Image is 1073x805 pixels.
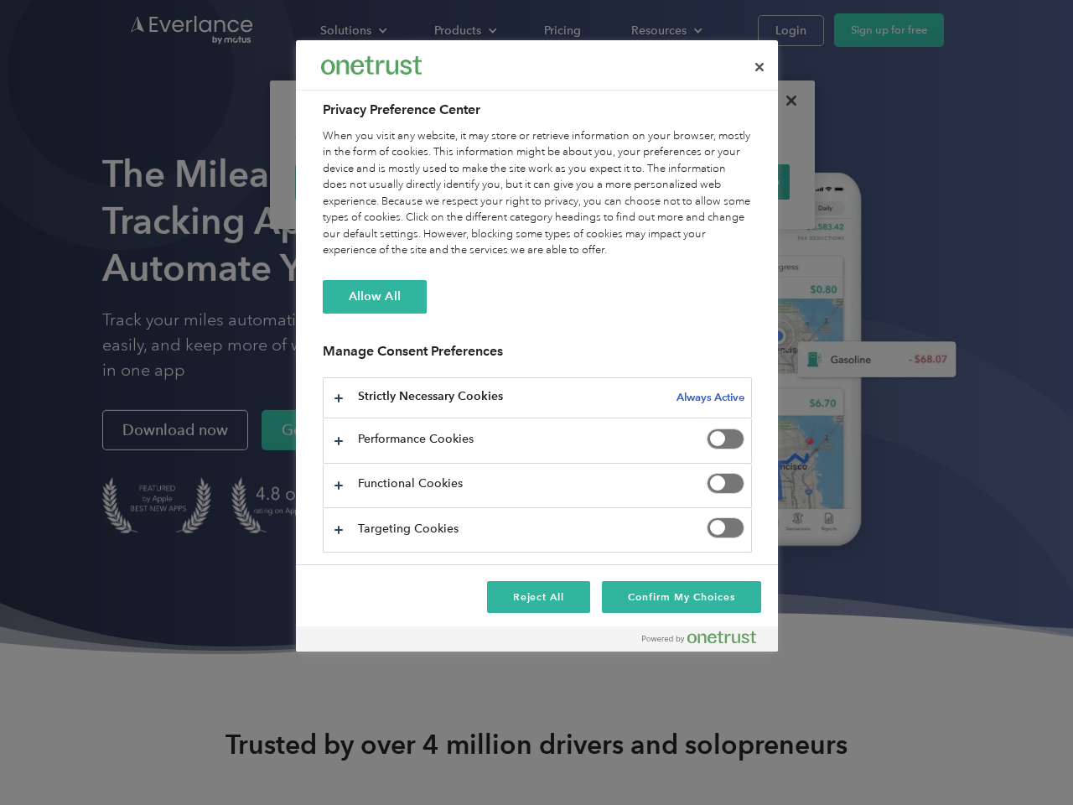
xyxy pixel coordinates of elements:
[296,40,778,652] div: Privacy Preference Center
[296,40,778,652] div: Preference center
[642,631,756,644] img: Powered by OneTrust Opens in a new Tab
[323,100,752,120] h2: Privacy Preference Center
[602,581,760,613] button: Confirm My Choices
[741,49,778,86] button: Close
[323,128,752,259] div: When you visit any website, it may store or retrieve information on your browser, mostly in the f...
[487,581,591,613] button: Reject All
[321,56,422,74] img: Everlance
[321,49,422,82] div: Everlance
[323,343,752,369] h3: Manage Consent Preferences
[642,631,770,652] a: Powered by OneTrust Opens in a new Tab
[323,280,427,314] button: Allow All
